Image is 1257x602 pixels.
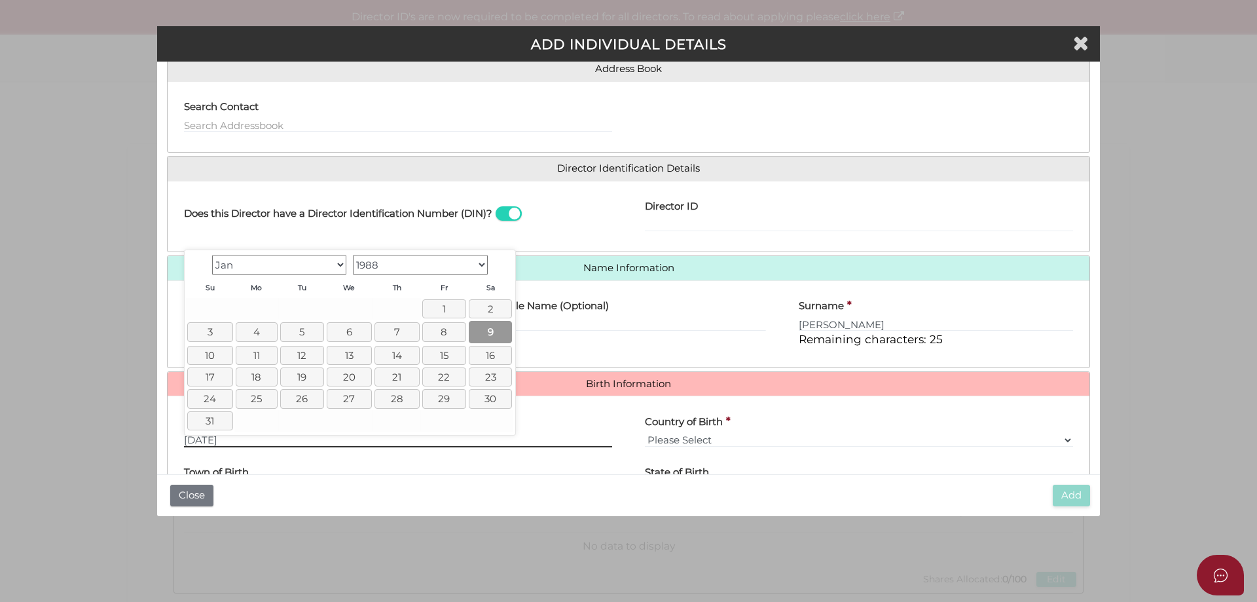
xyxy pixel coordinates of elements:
[645,467,709,478] h4: State of Birth
[184,467,249,478] h4: Town of Birth
[393,284,401,292] span: Thursday
[280,389,324,408] a: 26
[170,485,213,506] button: Close
[327,346,372,365] a: 13
[177,263,1080,274] a: Name Information
[422,299,466,318] a: 1
[799,332,943,346] span: Remaining characters: 25
[236,322,278,341] a: 4
[280,367,324,386] a: 19
[251,284,262,292] span: Monday
[374,389,420,408] a: 28
[422,346,466,365] a: 15
[177,379,1080,390] a: Birth Information
[441,284,448,292] span: Friday
[184,433,612,447] input: dd/mm/yyyy
[343,284,355,292] span: Wednesday
[280,346,324,365] a: 12
[422,389,466,408] a: 29
[187,389,232,408] a: 24
[491,253,512,274] a: Next
[298,284,306,292] span: Tuesday
[374,367,420,386] a: 21
[422,367,466,386] a: 22
[327,322,372,341] a: 6
[374,322,420,341] a: 7
[187,411,232,430] a: 31
[799,301,844,312] h4: Surname
[374,346,420,365] a: 14
[187,346,232,365] a: 10
[236,346,278,365] a: 11
[187,322,232,341] a: 3
[206,284,215,292] span: Sunday
[236,367,278,386] a: 18
[469,389,513,408] a: 30
[645,417,723,428] h4: Country of Birth
[469,367,513,386] a: 23
[486,284,495,292] span: Saturday
[187,367,232,386] a: 17
[327,389,372,408] a: 27
[236,389,278,408] a: 25
[1197,555,1244,595] button: Open asap
[327,367,372,386] a: 20
[1053,485,1090,506] button: Add
[645,433,1073,447] select: v
[187,253,208,274] a: Prev
[469,321,513,343] a: 9
[422,322,466,341] a: 8
[491,301,609,312] h4: Middle Name (Optional)
[280,322,324,341] a: 5
[469,299,513,318] a: 2
[469,346,513,365] a: 16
